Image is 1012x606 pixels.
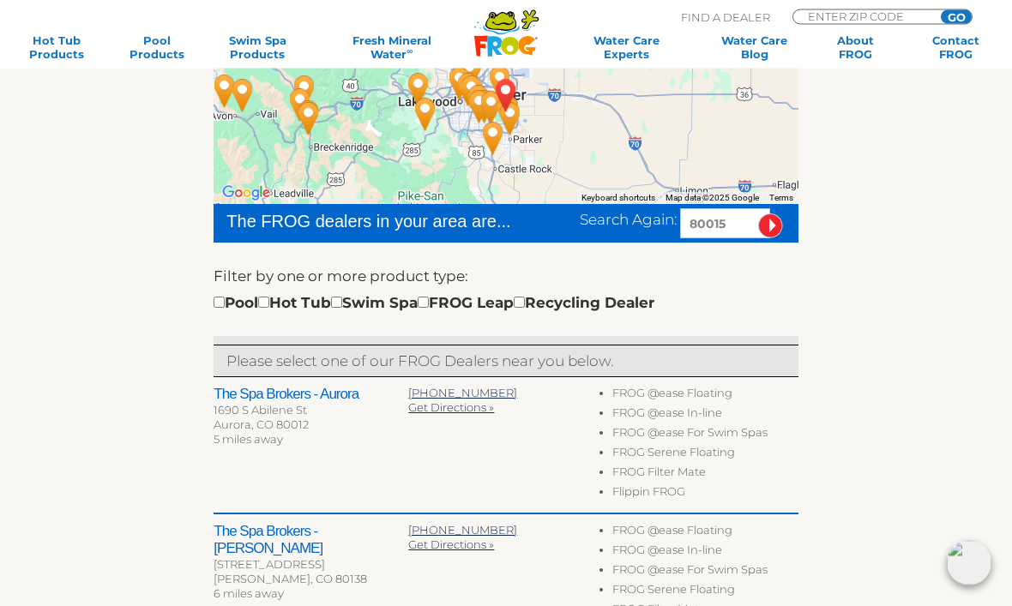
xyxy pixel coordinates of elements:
img: Google [218,183,274,205]
h2: The Spa Brokers - [PERSON_NAME] [214,524,408,558]
label: Filter by one or more product type: [214,266,468,288]
sup: ∞ [407,46,413,56]
div: The Spa Brokers - Parker - 6 miles away. [482,82,535,142]
li: FROG Serene Floating [612,583,798,603]
a: Terms [769,194,793,203]
div: Spas of Parker - 8 miles away. [484,89,537,149]
div: Affordable Mountain Hot Tubs - 68 miles away. [282,89,335,149]
div: Spa Palace - Parker - 6 miles away. [481,83,534,143]
div: The Spa Brokers - Lone Tree - 7 miles away. [465,78,518,138]
a: Get Directions » [408,538,494,552]
li: FROG Filter Mate [612,465,798,485]
div: Colorado Custom Spas - Castle Rock - 16 miles away. [467,109,520,169]
div: Rocky Mountain Hot Tub Co - 68 miles away. [282,87,335,147]
a: PoolProducts [117,33,196,61]
a: Swim SpaProducts [219,33,297,61]
a: Get Directions » [408,401,494,415]
li: FROG @ease For Swim Spas [612,563,798,583]
li: Flippin FROG [612,485,798,505]
a: Water CareBlog [715,33,793,61]
div: International Hot Tub Co Inc - Highlands Ranch - 10 miles away. [453,77,506,137]
button: Keyboard shortcuts [581,193,655,205]
a: AboutFROG [816,33,895,61]
div: High Altitude Hot Tubs - 10 miles away. [452,72,505,132]
li: FROG @ease Floating [612,524,798,543]
div: Spas Etc Mountain Home Entertainment - 30 miles away. [392,60,445,120]
div: Mountain Spas Etc - 28 miles away. [399,85,452,145]
a: [PHONE_NUMBER] [408,387,517,400]
p: Please select one of our FROG Dealers near you below. [226,351,785,373]
h2: The Spa Brokers - Aurora [214,387,408,404]
div: 1690 S Abilene St [214,404,408,418]
div: AURORA, CO 80015 [479,66,533,126]
div: Pool Hot Tub Swim Spa FROG Leap Recycling Dealer [214,292,654,315]
li: FROG @ease Floating [612,387,798,406]
div: Maximum Comfort Pool & Spa - Summit County - 70 miles away. [274,75,327,135]
div: Maximum Comfort Pool & Spa - Vail Valley - 90 miles away. [216,66,269,126]
div: The FROG dealers in your area are... [226,209,512,235]
p: Find A Dealer [681,9,770,25]
a: ContactFROG [917,33,995,61]
li: FROG Serene Floating [612,446,798,465]
a: Hot TubProducts [17,33,95,61]
a: Water CareExperts [560,33,693,61]
span: Search Again: [580,212,677,229]
input: Submit [758,214,783,239]
span: 5 miles away [214,433,283,447]
div: [PERSON_NAME], CO 80138 [214,573,408,587]
div: Aurora, CO 80012 [214,418,408,433]
div: [STREET_ADDRESS] [214,558,408,573]
input: Zip Code Form [806,10,922,22]
img: openIcon [947,541,991,585]
a: Open this area in Google Maps (opens a new window) [218,183,274,205]
span: Map data ©2025 Google [666,194,759,203]
a: [PHONE_NUMBER] [408,524,517,537]
span: 6 miles away [214,587,284,601]
a: Fresh MineralWater∞ [319,33,465,61]
li: FROG @ease For Swim Spas [612,426,798,446]
input: GO [941,10,972,24]
li: FROG @ease In-line [612,406,798,426]
li: FROG @ease In-line [612,543,798,563]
